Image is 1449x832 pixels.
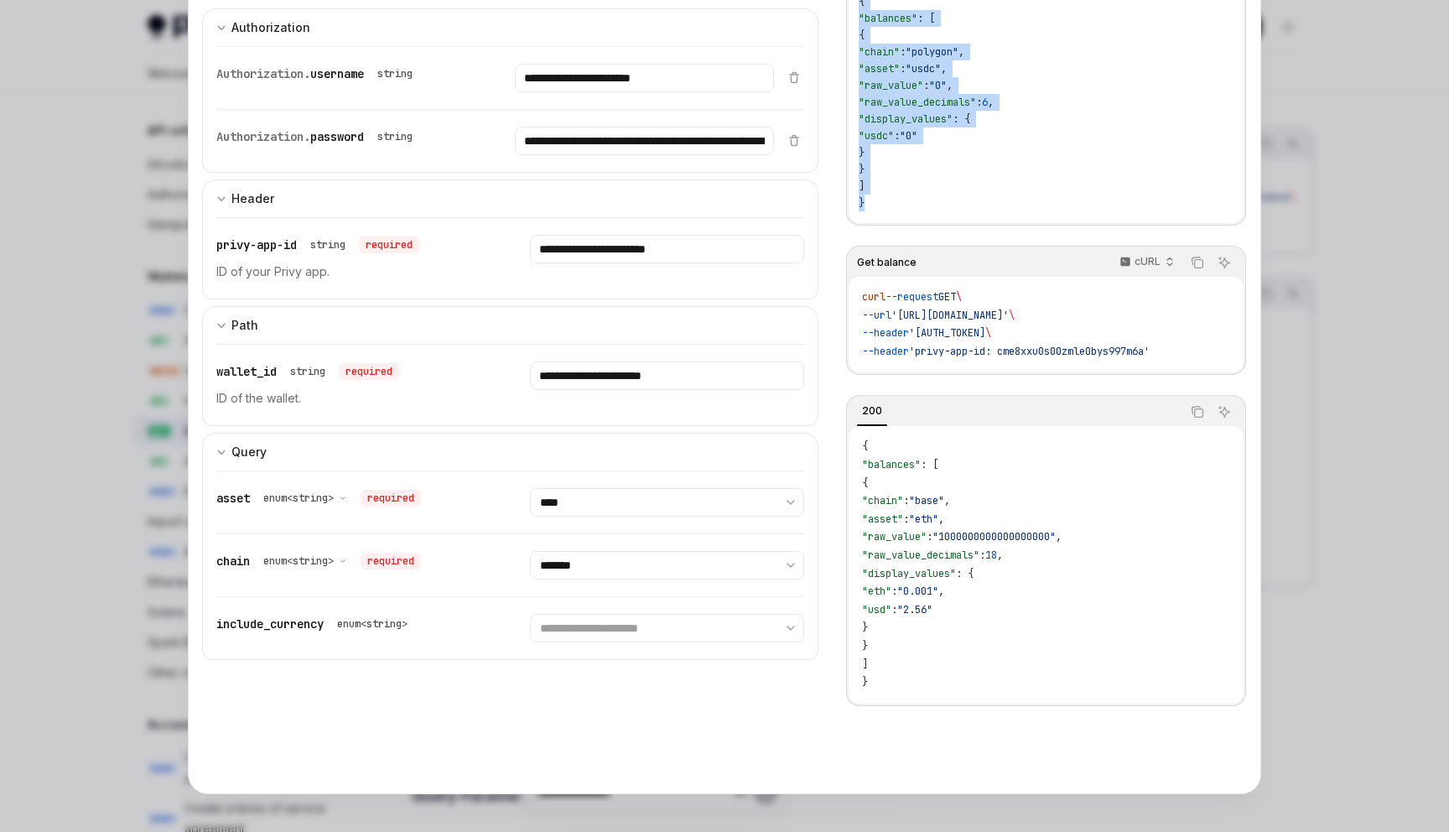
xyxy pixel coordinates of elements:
[263,554,334,568] span: enum<string>
[1056,530,1062,543] span: ,
[216,66,310,81] span: Authorization.
[216,554,250,569] span: chain
[862,439,868,453] span: {
[997,549,1003,562] span: ,
[985,549,997,562] span: 18
[885,290,938,304] span: --request
[938,585,944,598] span: ,
[891,603,897,616] span: :
[361,553,421,569] div: required
[859,112,953,126] span: "display_values"
[202,179,818,217] button: Expand input section
[216,491,250,506] span: asset
[310,129,364,144] span: password
[862,458,921,471] span: "balances"
[515,127,773,155] input: Enter password
[862,494,903,507] span: "chain"
[859,96,976,109] span: "raw_value_decimals"
[903,512,909,526] span: :
[530,551,803,580] select: Select chain
[927,530,932,543] span: :
[953,112,970,126] span: : {
[894,129,900,143] span: :
[862,621,868,634] span: }
[216,129,310,144] span: Authorization.
[932,530,1056,543] span: "1000000000000000000"
[1187,252,1208,273] button: Copy the contents from the code block
[530,488,803,517] select: Select asset
[231,442,267,462] div: Query
[216,488,421,508] div: asset
[216,237,297,252] span: privy-app-id
[859,29,865,42] span: {
[862,476,868,490] span: {
[216,614,414,634] div: include_currency
[359,237,419,253] div: required
[862,675,868,689] span: }
[859,146,865,159] span: }
[909,326,985,340] span: '[AUTH_TOKEN]
[530,235,803,263] input: Enter privy-app-id
[310,66,364,81] span: username
[938,512,944,526] span: ,
[530,361,803,390] input: Enter wallet_id
[216,616,324,632] span: include_currency
[859,79,923,92] span: "raw_value"
[1135,255,1161,268] p: cURL
[216,364,277,379] span: wallet_id
[906,62,941,75] span: "usdc"
[859,196,865,210] span: }
[857,256,917,269] span: Get balance
[231,189,274,209] div: Header
[897,585,938,598] span: "0.001"
[976,96,982,109] span: :
[263,553,347,569] button: enum<string>
[515,64,773,92] input: Enter username
[862,530,927,543] span: "raw_value"
[862,326,909,340] span: --header
[263,491,334,505] span: enum<string>
[944,494,950,507] span: ,
[956,290,962,304] span: \
[900,62,906,75] span: :
[202,306,818,344] button: Expand input section
[202,8,818,46] button: Expand input section
[903,494,909,507] span: :
[231,18,310,38] div: Authorization
[862,549,979,562] span: "raw_value_decimals"
[862,585,891,598] span: "eth"
[857,401,887,421] div: 200
[859,12,917,25] span: "balances"
[891,585,897,598] span: :
[263,490,347,507] button: enum<string>
[216,551,421,571] div: chain
[859,62,900,75] span: "asset"
[859,179,865,193] span: ]
[906,45,958,59] span: "polygon"
[909,494,944,507] span: "base"
[216,64,419,84] div: Authorization.username
[938,290,956,304] span: GET
[216,235,419,255] div: privy-app-id
[1110,248,1182,277] button: cURL
[909,345,1150,358] span: 'privy-app-id: cme8xxu0s00zmle0bys997m6a'
[947,79,953,92] span: ,
[862,658,868,671] span: ]
[941,62,947,75] span: ,
[862,603,891,616] span: "usd"
[891,309,1009,322] span: '[URL][DOMAIN_NAME]'
[958,45,964,59] span: ,
[921,458,938,471] span: : [
[216,361,399,382] div: wallet_id
[1187,401,1208,423] button: Copy the contents from the code block
[1213,252,1235,273] button: Ask AI
[862,567,956,580] span: "display_values"
[216,388,490,408] p: ID of the wallet.
[231,315,258,335] div: Path
[862,512,903,526] span: "asset"
[862,290,885,304] span: curl
[859,163,865,176] span: }
[862,639,868,653] span: }
[216,262,490,282] p: ID of your Privy app.
[900,129,917,143] span: "0"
